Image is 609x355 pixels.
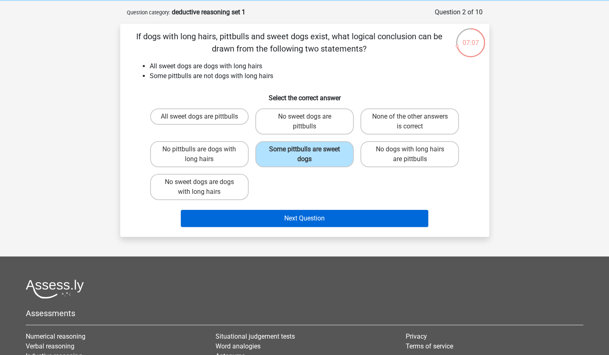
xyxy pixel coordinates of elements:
label: No dogs with long hairs are pittbulls [360,141,459,167]
strong: deductive reasoning set 1 [172,8,245,16]
a: Situational judgement tests [216,333,295,340]
h5: Assessments [26,308,583,318]
label: No sweet dogs are pittbulls [255,108,354,135]
div: 07:07 [455,27,486,48]
p: If dogs with long hairs, pittbulls and sweet dogs exist, what logical conclusion can be drawn fro... [133,30,445,55]
img: Assessly logo [26,279,84,299]
a: Verbal reasoning [26,342,74,350]
a: Numerical reasoning [26,333,85,340]
a: Terms of service [406,342,453,350]
label: None of the other answers is correct [360,108,459,135]
small: Question category: [127,9,170,16]
label: No pittbulls are dogs with long hairs [150,141,249,167]
li: Some pittbulls are not dogs with long hairs [150,71,476,81]
label: No sweet dogs are dogs with long hairs [150,174,249,200]
li: All sweet dogs are dogs with long hairs [150,61,476,71]
div: Question 2 of 10 [435,7,483,17]
label: Some pittbulls are sweet dogs [255,141,354,167]
a: Privacy [406,333,427,340]
a: Word analogies [216,342,261,350]
label: All sweet dogs are pittbulls [150,108,249,125]
h6: Select the correct answer [133,88,476,102]
button: Next Question [181,210,428,227]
